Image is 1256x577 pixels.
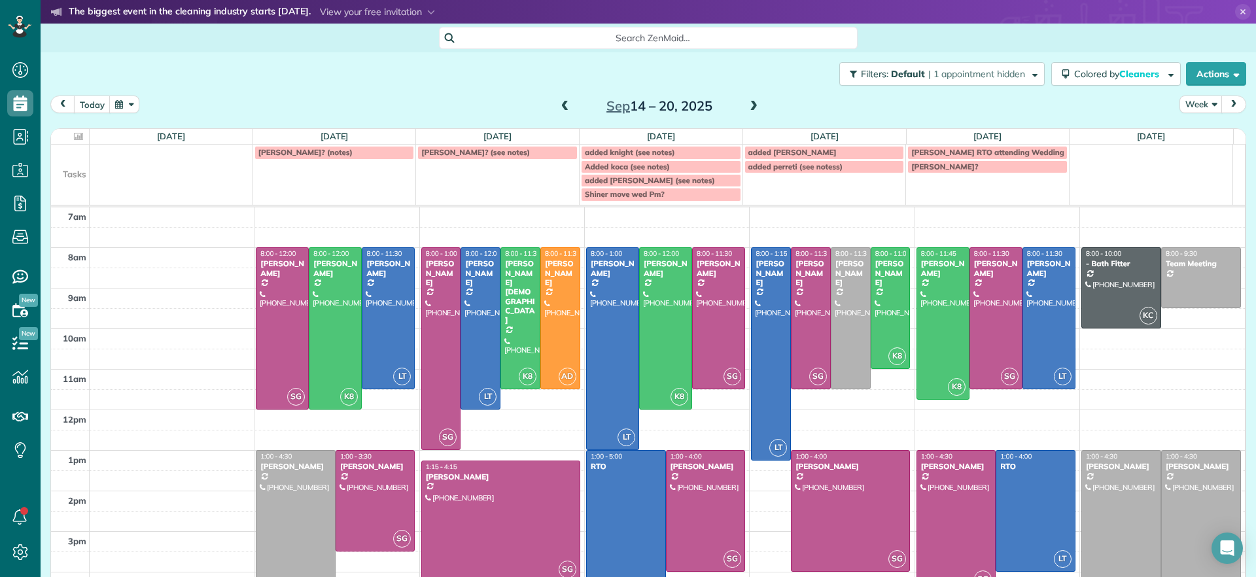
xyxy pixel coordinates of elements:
[1054,368,1072,385] span: LT
[366,259,411,278] div: [PERSON_NAME]
[157,131,185,141] a: [DATE]
[1054,550,1072,568] span: LT
[260,452,292,461] span: 1:00 - 4:30
[875,249,911,258] span: 8:00 - 11:00
[928,68,1025,80] span: | 1 appointment hidden
[920,259,966,278] div: [PERSON_NAME]
[1001,368,1019,385] span: SG
[591,452,622,461] span: 1:00 - 5:00
[1166,452,1197,461] span: 1:00 - 4:30
[888,550,906,568] span: SG
[260,249,296,258] span: 8:00 - 12:00
[505,249,540,258] span: 8:00 - 11:30
[647,131,675,141] a: [DATE]
[921,452,952,461] span: 1:00 - 4:30
[839,62,1045,86] button: Filters: Default | 1 appointment hidden
[920,462,992,471] div: [PERSON_NAME]
[1027,249,1062,258] span: 8:00 - 11:30
[68,292,86,303] span: 9am
[973,259,1019,278] div: [PERSON_NAME]
[590,259,635,278] div: [PERSON_NAME]
[724,550,741,568] span: SG
[835,249,871,258] span: 8:00 - 11:30
[590,462,662,471] div: RTO
[875,259,907,287] div: [PERSON_NAME]
[1085,462,1157,471] div: [PERSON_NAME]
[1166,249,1197,258] span: 8:00 - 9:30
[585,162,670,171] span: Added koca (see notes)
[313,259,358,278] div: [PERSON_NAME]
[671,388,688,406] span: K8
[643,259,688,278] div: [PERSON_NAME]
[258,147,353,157] span: [PERSON_NAME]? (notes)
[671,452,702,461] span: 1:00 - 4:00
[833,62,1045,86] a: Filters: Default | 1 appointment hidden
[393,368,411,385] span: LT
[464,259,497,287] div: [PERSON_NAME]
[696,259,741,278] div: [PERSON_NAME]
[1140,307,1157,324] span: KC
[809,368,827,385] span: SG
[578,99,741,113] h2: 14 – 20, 2025
[585,189,665,199] span: Shiner move wed Pm?
[425,472,576,481] div: [PERSON_NAME]
[670,462,742,471] div: [PERSON_NAME]
[68,536,86,546] span: 3pm
[1165,259,1237,268] div: Team Meeting
[426,463,457,471] span: 1:15 - 4:15
[19,294,38,307] span: New
[74,96,111,113] button: today
[426,249,457,258] span: 8:00 - 1:00
[1074,68,1164,80] span: Colored by
[366,249,402,258] span: 8:00 - 11:30
[769,439,787,457] span: LT
[68,495,86,506] span: 2pm
[439,428,457,446] span: SG
[260,462,332,471] div: [PERSON_NAME]
[421,147,530,157] span: [PERSON_NAME]? (see notes)
[974,249,1009,258] span: 8:00 - 11:30
[795,452,827,461] span: 1:00 - 4:00
[393,530,411,548] span: SG
[973,131,1002,141] a: [DATE]
[795,462,906,471] div: [PERSON_NAME]
[50,96,75,113] button: prev
[69,5,311,20] strong: The biggest event in the cleaning industry starts [DATE].
[811,131,839,141] a: [DATE]
[1051,62,1181,86] button: Colored byCleaners
[618,428,635,446] span: LT
[755,259,787,287] div: [PERSON_NAME]
[1085,259,1157,268] div: - Bath Fitter
[260,259,305,278] div: [PERSON_NAME]
[795,259,827,287] div: [PERSON_NAME]
[1179,96,1223,113] button: Week
[606,97,630,114] span: Sep
[19,327,38,340] span: New
[519,368,536,385] span: K8
[748,147,837,157] span: added [PERSON_NAME]
[835,259,867,287] div: [PERSON_NAME]
[795,249,831,258] span: 8:00 - 11:30
[888,347,906,365] span: K8
[1026,259,1072,278] div: [PERSON_NAME]
[948,378,966,396] span: K8
[63,333,86,343] span: 10am
[544,259,576,287] div: [PERSON_NAME]
[340,452,372,461] span: 1:00 - 3:30
[1086,249,1121,258] span: 8:00 - 10:00
[1086,452,1117,461] span: 1:00 - 4:30
[425,259,457,287] div: [PERSON_NAME]
[585,147,675,157] span: added knight (see notes)
[921,249,956,258] span: 8:00 - 11:45
[724,368,741,385] span: SG
[585,175,715,185] span: added [PERSON_NAME] (see notes)
[545,249,580,258] span: 8:00 - 11:30
[911,147,1064,157] span: [PERSON_NAME] RTO attending Wedding
[63,374,86,384] span: 11am
[68,211,86,222] span: 7am
[1000,452,1032,461] span: 1:00 - 4:00
[321,131,349,141] a: [DATE]
[1221,96,1246,113] button: next
[644,249,679,258] span: 8:00 - 12:00
[756,249,787,258] span: 8:00 - 1:15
